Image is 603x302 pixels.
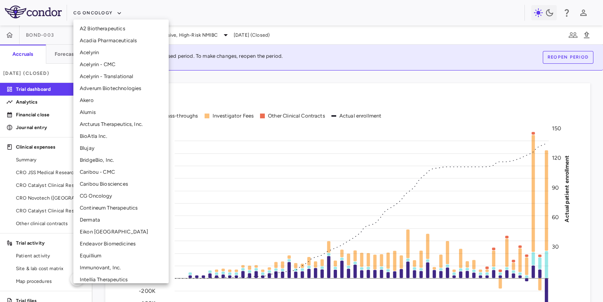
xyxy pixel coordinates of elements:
li: Dermata [73,214,169,226]
li: Akero [73,94,169,106]
li: Immunovant, Inc. [73,262,169,274]
li: Alumis [73,106,169,118]
li: BridgeBio, Inc. [73,154,169,166]
li: Acelyrin - Translational [73,71,169,82]
li: Blujay [73,142,169,154]
li: CG Oncology [73,190,169,202]
li: Eikon [GEOGRAPHIC_DATA] [73,226,169,238]
li: A2 Biotherapeutics [73,23,169,35]
li: Acadia Pharmaceuticals [73,35,169,47]
li: Arcturus Therapeutics, Inc. [73,118,169,130]
li: Acelyrin - CMC [73,59,169,71]
li: Acelyrin [73,47,169,59]
li: Caribou Biosciences [73,178,169,190]
li: BioAtla Inc. [73,130,169,142]
li: Intellia Therapeutics [73,274,169,286]
li: Contineum Therapeutics [73,202,169,214]
li: Endeavor Biomedicines [73,238,169,250]
li: Equillium [73,250,169,262]
li: Adverum Biotechnologies [73,82,169,94]
li: Caribou - CMC [73,166,169,178]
